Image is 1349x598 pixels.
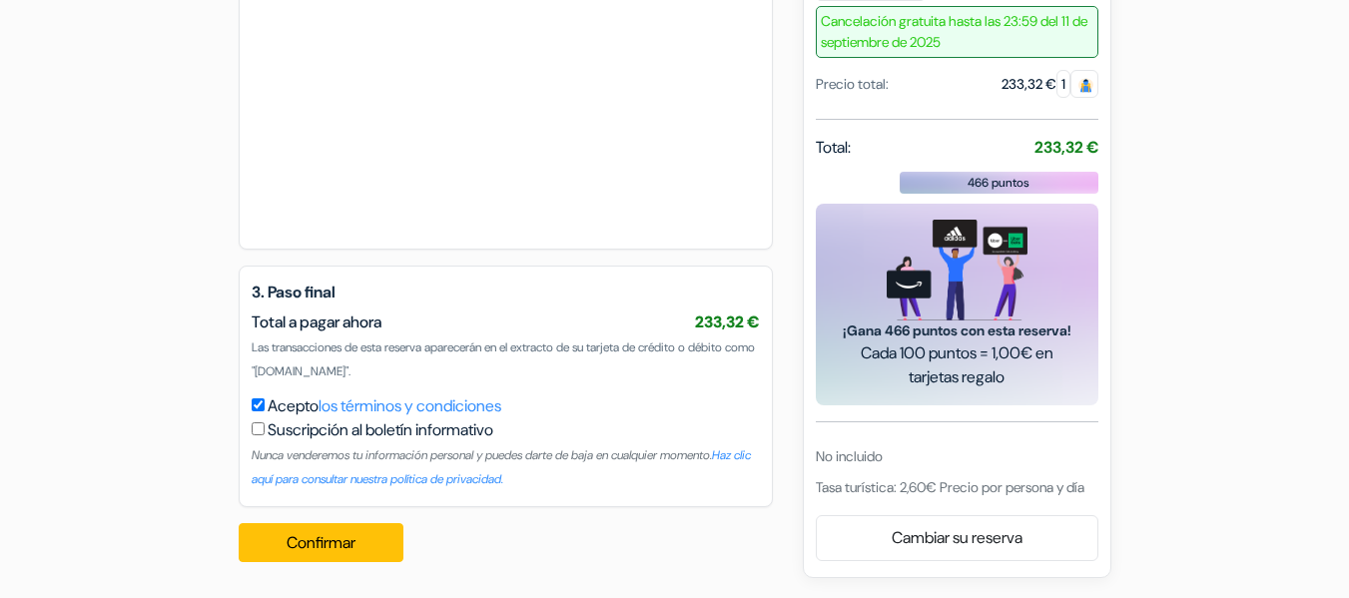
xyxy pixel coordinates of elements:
font: Confirmar [287,532,355,553]
font: Total a pagar ahora [252,311,381,332]
font: Tasa turística: 2,60€ Precio por persona y día [816,478,1084,496]
img: gift_card_hero_new.png [887,220,1027,320]
a: los términos y condiciones [319,395,501,416]
font: 233,32 € [695,311,760,332]
font: Las transacciones de esta reserva aparecerán en el extracto de su tarjeta de crédito o débito com... [252,339,755,379]
font: 1 [1061,75,1065,93]
font: Precio total: [816,75,889,93]
a: Haz clic aquí para consultar nuestra política de privacidad. [252,447,751,487]
font: Cambiar su reserva [892,528,1022,549]
font: Cancelación gratuita hasta las 23:59 del 11 de septiembre de 2025 [821,12,1087,51]
font: Suscripción al boletín informativo [268,419,493,440]
font: ¡Gana 466 puntos con esta reserva! [843,321,1071,339]
button: Confirmar [239,523,404,563]
a: Cambiar su reserva [817,518,1097,558]
font: No incluido [816,447,883,465]
img: guest.svg [1078,78,1093,93]
font: Acepto [268,395,319,416]
font: 466 puntos [968,175,1029,191]
font: 233,32 € [1034,137,1098,158]
font: Total: [816,137,851,158]
font: Nunca venderemos tu información personal y puedes darte de baja en cualquier momento. [252,447,712,463]
font: 233,32 € [1002,75,1056,93]
font: Cada 100 puntos = 1,00€ en tarjetas regalo [861,342,1053,387]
